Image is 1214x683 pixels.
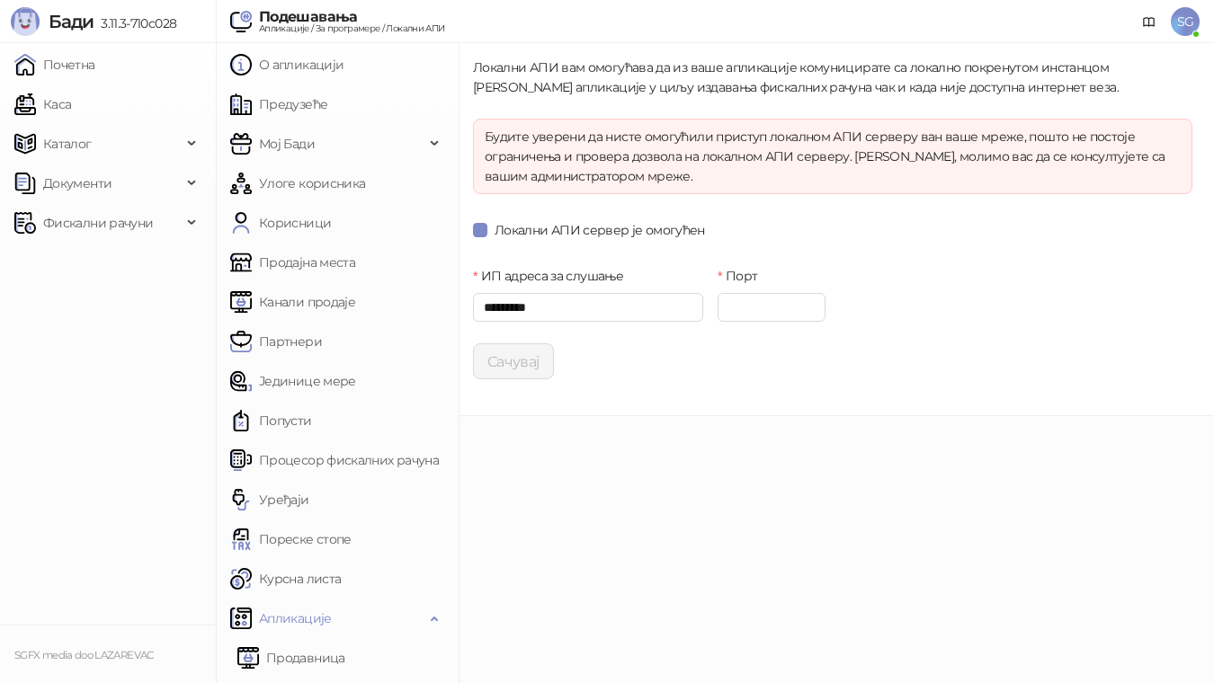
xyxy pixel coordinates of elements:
[259,24,444,33] div: Апликације / За програмере / Локални АПИ
[230,165,365,201] a: Улоге корисника
[473,266,634,286] label: ИП адреса за слушање
[230,324,322,359] a: Партнери
[230,86,327,122] a: Предузеће
[718,293,826,322] input: Порт
[230,403,312,439] a: Попусти
[230,561,341,597] a: Курсна листа
[485,127,1181,186] div: Будите уверени да нисте омогућили приступ локалном АПИ серверу ван ваше мреже, пошто не постоје о...
[230,482,309,518] a: Уређаји
[473,343,554,379] button: Сачувај
[259,10,444,24] div: Подешавања
[473,58,1192,97] div: Локални АПИ вам омогућава да из ваше апликације комуницирате са локално покренутом инстанцом [PER...
[1135,7,1164,36] a: Документација
[230,205,331,241] a: Корисници
[230,363,356,399] a: Јединице мере
[43,126,92,162] span: Каталог
[473,293,703,322] input: ИП адреса за слушање
[230,284,355,320] a: Канали продаје
[230,442,439,478] a: Процесор фискалних рачуна
[259,126,315,162] span: Мој Бади
[11,7,40,36] img: Logo
[14,47,95,83] a: Почетна
[94,15,176,31] span: 3.11.3-710c028
[43,165,112,201] span: Документи
[49,11,94,32] span: Бади
[259,600,332,636] span: Апликације
[237,640,345,676] a: Продавница
[1171,7,1200,36] span: SG
[43,205,153,241] span: Фискални рачуни
[14,86,71,122] a: Каса
[230,47,344,83] a: О апликацији
[487,220,712,240] span: Локални АПИ сервер је омогућен
[718,266,769,286] label: Порт
[230,521,352,557] a: Пореске стопе
[14,649,154,661] small: SGFX media doo LAZAREVAC
[230,244,355,280] a: Продајна места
